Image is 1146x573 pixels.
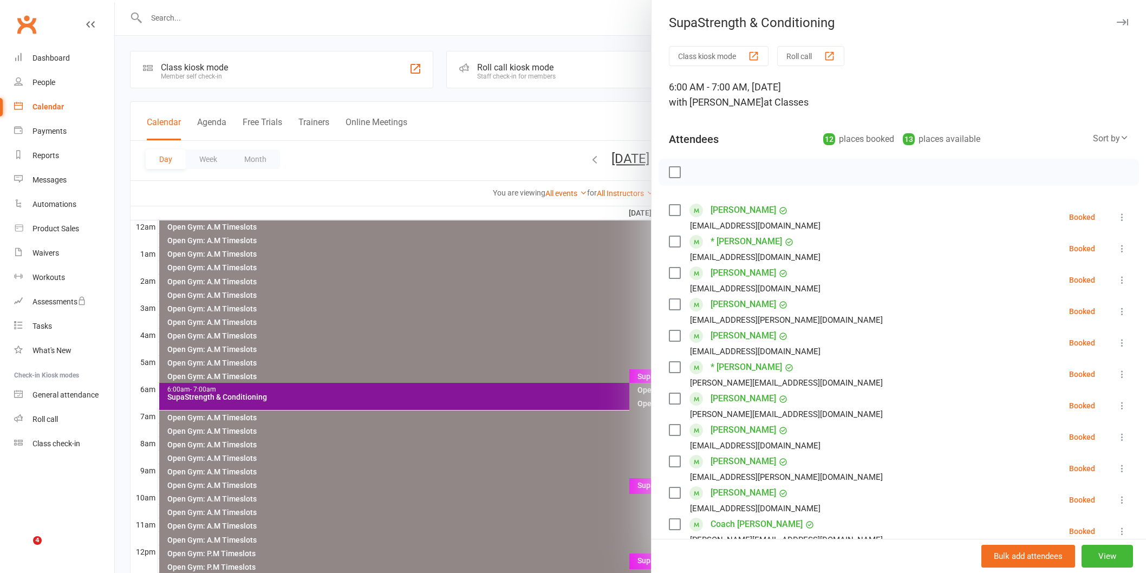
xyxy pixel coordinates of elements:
span: at Classes [764,96,809,108]
div: [PERSON_NAME][EMAIL_ADDRESS][DOMAIN_NAME] [690,376,883,390]
button: Class kiosk mode [669,46,769,66]
button: View [1082,545,1133,568]
div: [EMAIL_ADDRESS][DOMAIN_NAME] [690,439,821,453]
div: Sort by [1093,132,1129,146]
div: [EMAIL_ADDRESS][DOMAIN_NAME] [690,250,821,264]
div: [EMAIL_ADDRESS][PERSON_NAME][DOMAIN_NAME] [690,470,883,484]
div: Reports [32,151,59,160]
div: Attendees [669,132,719,147]
iframe: Intercom live chat [11,536,37,562]
div: [EMAIL_ADDRESS][DOMAIN_NAME] [690,344,821,359]
a: [PERSON_NAME] [711,421,776,439]
div: SupaStrength & Conditioning [652,15,1146,30]
div: Booked [1069,308,1095,315]
div: Roll call [32,415,58,424]
div: 12 [823,133,835,145]
div: [PERSON_NAME][EMAIL_ADDRESS][DOMAIN_NAME] [690,533,883,547]
div: [PERSON_NAME][EMAIL_ADDRESS][DOMAIN_NAME] [690,407,883,421]
div: Booked [1069,370,1095,378]
a: [PERSON_NAME] [711,296,776,313]
div: places booked [823,132,894,147]
div: Booked [1069,528,1095,535]
div: places available [903,132,980,147]
a: Payments [14,119,114,144]
a: Messages [14,168,114,192]
div: Waivers [32,249,59,257]
div: General attendance [32,390,99,399]
button: Bulk add attendees [981,545,1075,568]
div: Payments [32,127,67,135]
div: Calendar [32,102,64,111]
div: Booked [1069,245,1095,252]
a: Clubworx [13,11,40,38]
div: Booked [1069,276,1095,284]
div: Booked [1069,433,1095,441]
a: [PERSON_NAME] [711,453,776,470]
div: Messages [32,175,67,184]
a: Calendar [14,95,114,119]
a: Tasks [14,314,114,338]
a: Coach [PERSON_NAME] [711,516,803,533]
a: What's New [14,338,114,363]
div: Booked [1069,402,1095,409]
a: [PERSON_NAME] [711,264,776,282]
button: Roll call [777,46,844,66]
a: Roll call [14,407,114,432]
a: * [PERSON_NAME] [711,233,782,250]
div: Class check-in [32,439,80,448]
div: Product Sales [32,224,79,233]
div: [EMAIL_ADDRESS][DOMAIN_NAME] [690,502,821,516]
div: Assessments [32,297,86,306]
div: Automations [32,200,76,209]
a: [PERSON_NAME] [711,327,776,344]
div: Workouts [32,273,65,282]
div: Booked [1069,339,1095,347]
div: Tasks [32,322,52,330]
a: [PERSON_NAME] [711,201,776,219]
a: [PERSON_NAME] [711,390,776,407]
a: Product Sales [14,217,114,241]
a: Workouts [14,265,114,290]
a: Dashboard [14,46,114,70]
div: People [32,78,55,87]
div: Booked [1069,465,1095,472]
div: 6:00 AM - 7:00 AM, [DATE] [669,80,1129,110]
div: [EMAIL_ADDRESS][DOMAIN_NAME] [690,219,821,233]
span: 4 [33,536,42,545]
a: People [14,70,114,95]
a: Waivers [14,241,114,265]
div: [EMAIL_ADDRESS][DOMAIN_NAME] [690,282,821,296]
div: What's New [32,346,71,355]
div: Dashboard [32,54,70,62]
div: 13 [903,133,915,145]
a: [PERSON_NAME] [711,484,776,502]
a: * [PERSON_NAME] [711,359,782,376]
a: Automations [14,192,114,217]
span: with [PERSON_NAME] [669,96,764,108]
a: Class kiosk mode [14,432,114,456]
div: Booked [1069,496,1095,504]
a: Assessments [14,290,114,314]
div: Booked [1069,213,1095,221]
a: General attendance kiosk mode [14,383,114,407]
a: Reports [14,144,114,168]
div: [EMAIL_ADDRESS][PERSON_NAME][DOMAIN_NAME] [690,313,883,327]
